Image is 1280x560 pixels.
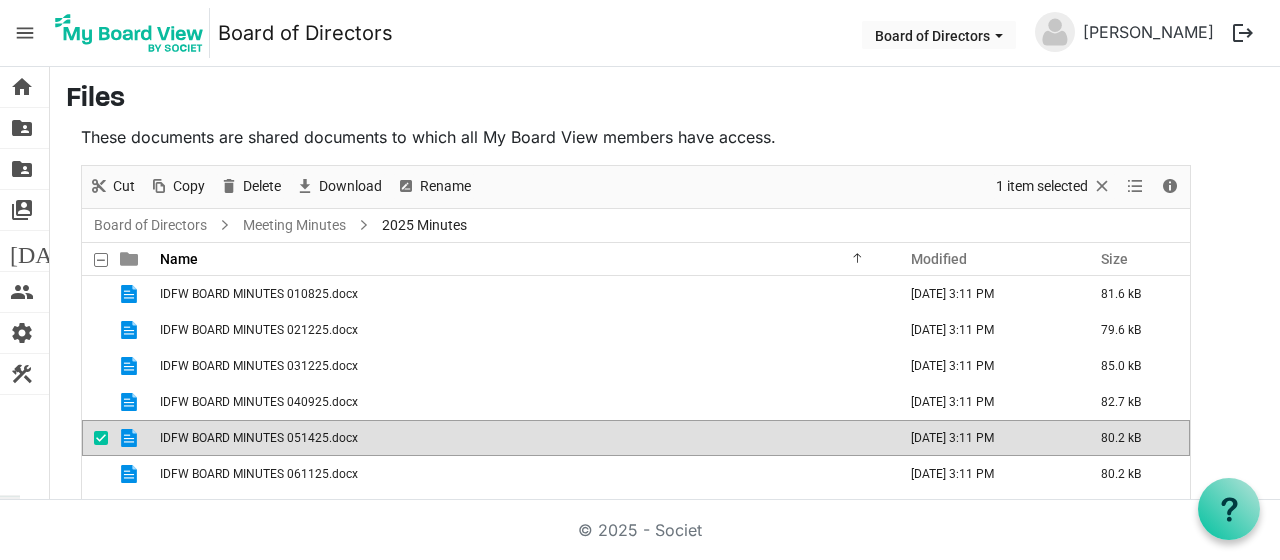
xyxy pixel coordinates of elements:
[890,348,1080,384] td: August 07, 2025 3:11 PM column header Modified
[10,67,34,107] span: home
[81,125,1191,149] p: These documents are shared documents to which all My Board View members have access.
[1080,420,1190,456] td: 80.2 kB is template cell column header Size
[239,213,350,238] a: Meeting Minutes
[1075,12,1222,52] a: [PERSON_NAME]
[160,467,358,481] span: IDFW BOARD MINUTES 061125.docx
[317,174,384,199] span: Download
[1119,166,1153,208] div: View
[378,213,471,238] span: 2025 Minutes
[1157,174,1184,199] button: Details
[10,149,34,189] span: folder_shared
[10,313,34,353] span: settings
[82,312,108,348] td: checkbox
[82,348,108,384] td: checkbox
[108,384,154,420] td: is template cell column header type
[890,384,1080,420] td: August 07, 2025 3:11 PM column header Modified
[108,456,154,492] td: is template cell column header type
[160,287,358,301] span: IDFW BOARD MINUTES 010825.docx
[1123,174,1147,199] button: View dropdownbutton
[82,456,108,492] td: checkbox
[890,456,1080,492] td: August 07, 2025 3:11 PM column header Modified
[108,276,154,312] td: is template cell column header type
[108,492,154,528] td: is template cell column header type
[142,166,212,208] div: Copy
[160,251,198,267] span: Name
[890,492,1080,528] td: August 07, 2025 3:11 PM column header Modified
[418,174,473,199] span: Rename
[160,359,358,373] span: IDFW BOARD MINUTES 031225.docx
[389,166,478,208] div: Rename
[288,166,389,208] div: Download
[82,384,108,420] td: checkbox
[10,108,34,148] span: folder_shared
[160,431,358,445] span: IDFW BOARD MINUTES 051425.docx
[1080,492,1190,528] td: 89.3 kB is template cell column header Size
[216,174,285,199] button: Delete
[1080,384,1190,420] td: 82.7 kB is template cell column header Size
[218,13,393,53] a: Board of Directors
[1080,456,1190,492] td: 80.2 kB is template cell column header Size
[10,231,87,271] span: [DATE]
[212,166,288,208] div: Delete
[160,395,358,409] span: IDFW BOARD MINUTES 040925.docx
[1080,276,1190,312] td: 81.6 kB is template cell column header Size
[82,420,108,456] td: checkbox
[10,354,34,394] span: construction
[160,323,358,337] span: IDFW BOARD MINUTES 021225.docx
[292,174,386,199] button: Download
[890,420,1080,456] td: August 07, 2025 3:11 PM column header Modified
[862,21,1016,49] button: Board of Directors dropdownbutton
[994,174,1090,199] span: 1 item selected
[154,384,890,420] td: IDFW BOARD MINUTES 040925.docx is template cell column header Name
[1153,166,1187,208] div: Details
[154,348,890,384] td: IDFW BOARD MINUTES 031225.docx is template cell column header Name
[6,14,44,52] span: menu
[90,213,211,238] a: Board of Directors
[10,272,34,312] span: people
[890,276,1080,312] td: August 07, 2025 3:11 PM column header Modified
[154,456,890,492] td: IDFW BOARD MINUTES 061125.docx is template cell column header Name
[49,8,210,58] img: My Board View Logo
[1222,12,1264,54] button: logout
[49,8,218,58] a: My Board View Logo
[154,276,890,312] td: IDFW BOARD MINUTES 010825.docx is template cell column header Name
[82,276,108,312] td: checkbox
[86,174,139,199] button: Cut
[108,348,154,384] td: is template cell column header type
[82,492,108,528] td: checkbox
[154,492,890,528] td: IDFW BOARD MINUTES 070925.docx is template cell column header Name
[82,166,142,208] div: Cut
[1080,312,1190,348] td: 79.6 kB is template cell column header Size
[578,520,702,540] a: © 2025 - Societ
[108,420,154,456] td: is template cell column header type
[989,166,1119,208] div: Clear selection
[111,174,137,199] span: Cut
[108,312,154,348] td: is template cell column header type
[66,83,1264,117] h3: Files
[911,251,967,267] span: Modified
[154,312,890,348] td: IDFW BOARD MINUTES 021225.docx is template cell column header Name
[146,174,209,199] button: Copy
[890,312,1080,348] td: August 07, 2025 3:11 PM column header Modified
[1080,348,1190,384] td: 85.0 kB is template cell column header Size
[10,190,34,230] span: switch_account
[393,174,475,199] button: Rename
[241,174,283,199] span: Delete
[1035,12,1075,52] img: no-profile-picture.svg
[154,420,890,456] td: IDFW BOARD MINUTES 051425.docx is template cell column header Name
[993,174,1116,199] button: Selection
[1101,251,1128,267] span: Size
[171,174,207,199] span: Copy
